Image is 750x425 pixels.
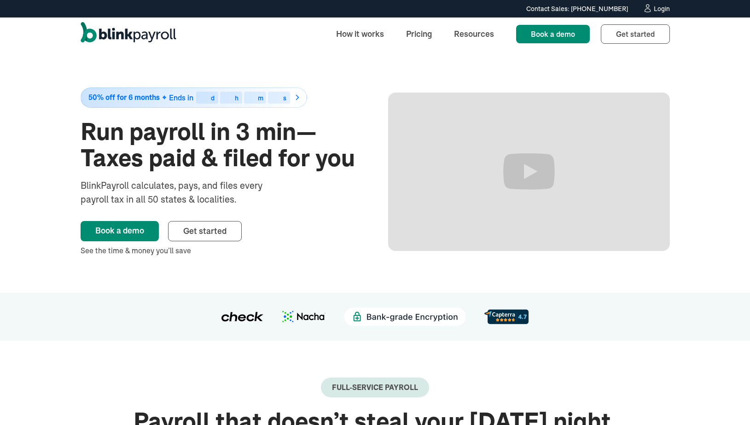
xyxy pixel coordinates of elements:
div: Login [654,6,670,12]
div: s [283,95,286,101]
a: How it works [329,24,391,44]
span: Get started [616,29,655,39]
span: 50% off for 6 months [88,93,160,101]
img: d56c0860-961d-46a8-819e-eda1494028f8.svg [484,309,529,324]
a: 50% off for 6 monthsEnds indhms [81,87,362,108]
a: Get started [168,221,242,241]
h1: Run payroll in 3 min—Taxes paid & filed for you [81,119,362,171]
a: home [81,22,176,46]
div: See the time & money you’ll save [81,245,362,256]
span: Get started [183,226,227,236]
div: Full-Service payroll [332,383,418,392]
a: Pricing [399,24,439,44]
span: Ends in [169,93,193,102]
iframe: Run Payroll in 3 min with BlinkPayroll [388,93,670,251]
div: m [258,95,263,101]
a: Login [643,4,670,14]
div: d [211,95,215,101]
a: Get started [601,24,670,44]
div: h [235,95,238,101]
a: Book a demo [516,25,590,43]
div: Contact Sales: [PHONE_NUMBER] [526,4,628,14]
a: Book a demo [81,221,159,241]
a: Resources [447,24,501,44]
span: Book a demo [531,29,575,39]
div: BlinkPayroll calculates, pays, and files every payroll tax in all 50 states & localities. [81,179,287,206]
